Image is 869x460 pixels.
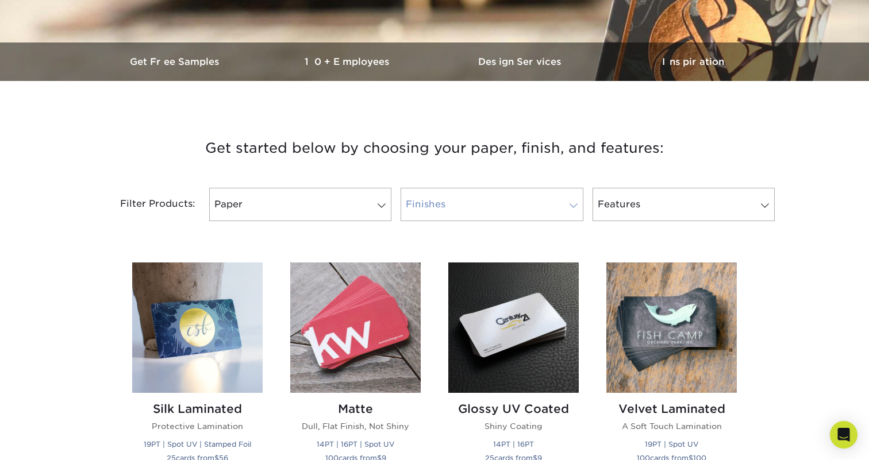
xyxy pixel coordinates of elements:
[434,56,607,67] h3: Design Services
[90,42,262,81] a: Get Free Samples
[401,188,583,221] a: Finishes
[290,402,421,416] h2: Matte
[448,262,579,393] img: Glossy UV Coated Business Cards
[262,42,434,81] a: 10+ Employees
[606,262,737,393] img: Velvet Laminated Business Cards
[448,402,579,416] h2: Glossy UV Coated
[90,56,262,67] h3: Get Free Samples
[434,42,607,81] a: Design Services
[607,42,779,81] a: Inspiration
[132,402,263,416] h2: Silk Laminated
[132,262,263,393] img: Silk Laminated Business Cards
[493,440,534,449] small: 14PT | 16PT
[262,56,434,67] h3: 10+ Employees
[607,56,779,67] h3: Inspiration
[606,402,737,416] h2: Velvet Laminated
[90,188,205,221] div: Filter Products:
[606,420,737,432] p: A Soft Touch Lamination
[645,440,698,449] small: 19PT | Spot UV
[830,421,858,449] div: Open Intercom Messenger
[98,122,771,174] h3: Get started below by choosing your paper, finish, and features:
[448,420,579,432] p: Shiny Coating
[209,188,391,221] a: Paper
[593,188,775,221] a: Features
[290,262,421,393] img: Matte Business Cards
